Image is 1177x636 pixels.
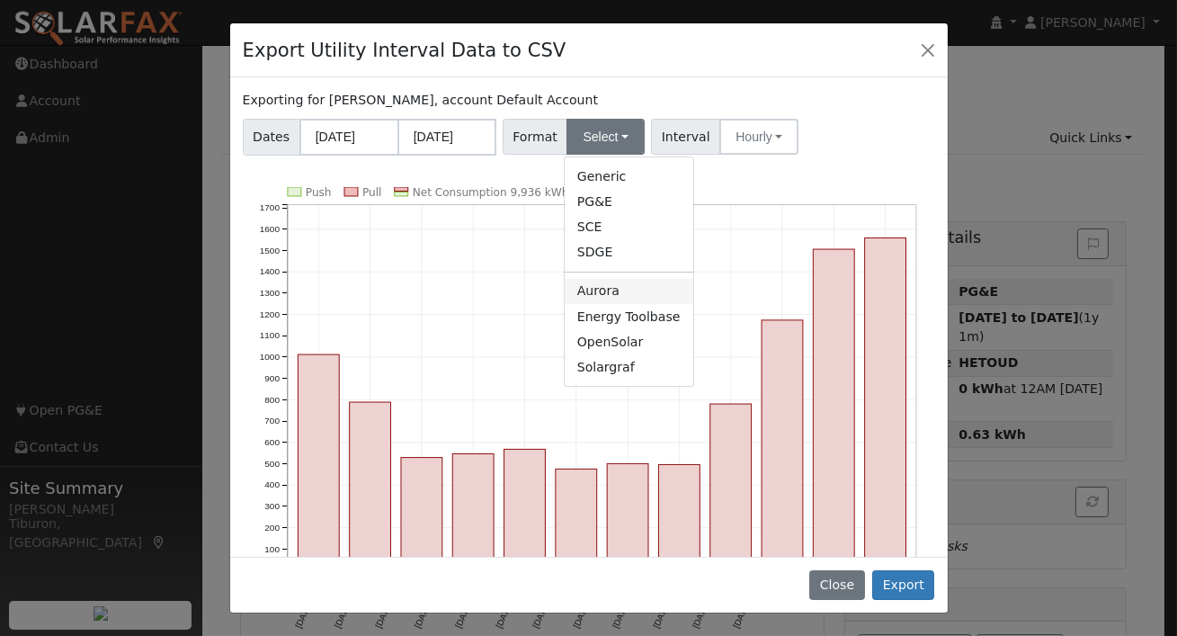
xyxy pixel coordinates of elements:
[298,354,339,570] rect: onclick=""
[259,330,280,340] text: 1100
[401,458,442,571] rect: onclick=""
[565,189,693,214] a: PG&E
[264,437,280,447] text: 600
[710,404,752,570] rect: onclick=""
[264,523,280,533] text: 200
[264,480,280,490] text: 400
[872,570,934,601] button: Export
[264,459,280,469] text: 500
[259,202,280,212] text: 1700
[565,329,693,354] a: OpenSolar
[264,416,280,425] text: 700
[565,354,693,380] a: Solargraf
[504,450,545,571] rect: onclick=""
[915,37,941,62] button: Close
[349,402,390,570] rect: onclick=""
[264,395,280,405] text: 800
[362,186,381,199] text: Pull
[503,119,568,155] span: Format
[809,570,864,601] button: Close
[243,36,566,65] h4: Export Utility Interval Data to CSV
[259,246,280,255] text: 1500
[565,279,693,304] a: Aurora
[243,119,300,156] span: Dates
[565,164,693,189] a: Generic
[264,544,280,554] text: 100
[259,288,280,298] text: 1300
[651,119,720,155] span: Interval
[814,249,855,570] rect: onclick=""
[566,119,645,155] button: Select
[264,501,280,511] text: 300
[243,91,598,110] label: Exporting for [PERSON_NAME], account Default Account
[565,215,693,240] a: SCE
[259,352,280,362] text: 1000
[259,266,280,276] text: 1400
[865,237,906,570] rect: onclick=""
[762,320,803,571] rect: onclick=""
[259,224,280,234] text: 1600
[719,119,798,155] button: Hourly
[607,464,648,571] rect: onclick=""
[259,309,280,319] text: 1200
[565,304,693,329] a: Energy Toolbase
[556,470,597,571] rect: onclick=""
[452,454,494,571] rect: onclick=""
[306,186,332,199] text: Push
[413,186,569,199] text: Net Consumption 9,936 kWh
[659,465,700,571] rect: onclick=""
[565,240,693,265] a: SDGE
[264,373,280,383] text: 900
